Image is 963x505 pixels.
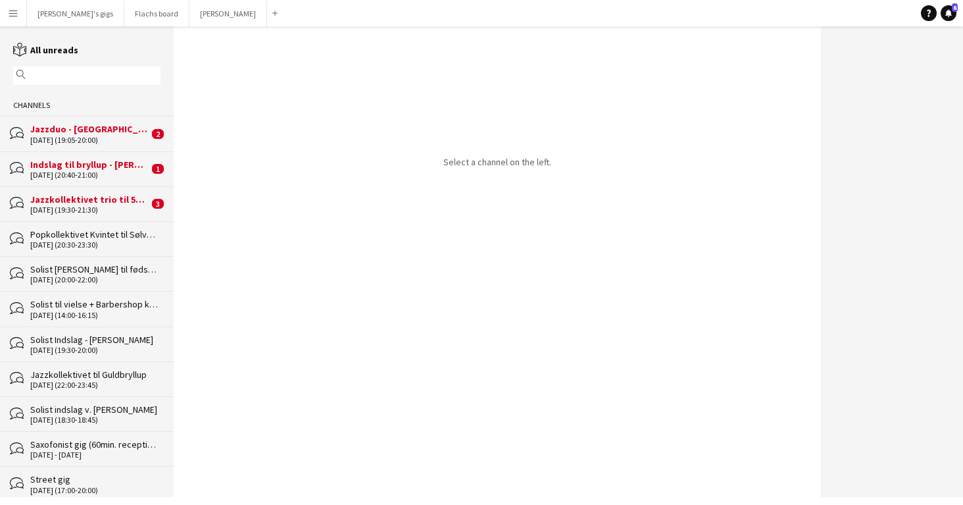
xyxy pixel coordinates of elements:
[30,298,160,310] div: Solist til vielse + Barbershop kor til reception
[30,263,160,275] div: Solist [PERSON_NAME] til fødselsdag
[30,240,160,250] div: [DATE] (20:30-23:30)
[952,3,958,12] span: 6
[30,415,160,425] div: [DATE] (18:30-18:45)
[152,199,164,209] span: 3
[30,381,160,390] div: [DATE] (22:00-23:45)
[30,228,160,240] div: Popkollektivet Kvintet til Sølvbryllup
[30,205,149,215] div: [DATE] (19:30-21:30)
[30,275,160,284] div: [DATE] (20:00-22:00)
[30,486,160,495] div: [DATE] (17:00-20:00)
[13,44,78,56] a: All unreads
[152,164,164,174] span: 1
[941,5,956,21] a: 6
[30,439,160,450] div: Saxofonist gig (60min. reception 2x30min aften)
[30,136,149,145] div: [DATE] (19:05-20:00)
[152,129,164,139] span: 2
[30,334,160,346] div: Solist Indslag - [PERSON_NAME]
[189,1,267,26] button: [PERSON_NAME]
[30,450,160,460] div: [DATE] - [DATE]
[30,404,160,415] div: Solist indslag v. [PERSON_NAME]
[27,1,124,26] button: [PERSON_NAME]'s gigs
[30,311,160,320] div: [DATE] (14:00-16:15)
[30,369,160,381] div: Jazzkollektivet til Guldbryllup
[30,159,149,171] div: Indslag til bryllup - [PERSON_NAME]
[124,1,189,26] button: Flachs board
[30,171,149,180] div: [DATE] (20:40-21:00)
[30,194,149,205] div: Jazzkollektivet trio til 50 års
[443,156,551,168] p: Select a channel on the left.
[30,346,160,355] div: [DATE] (19:30-20:00)
[30,123,149,135] div: Jazzduo - [GEOGRAPHIC_DATA]
[30,473,160,485] div: Street gig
